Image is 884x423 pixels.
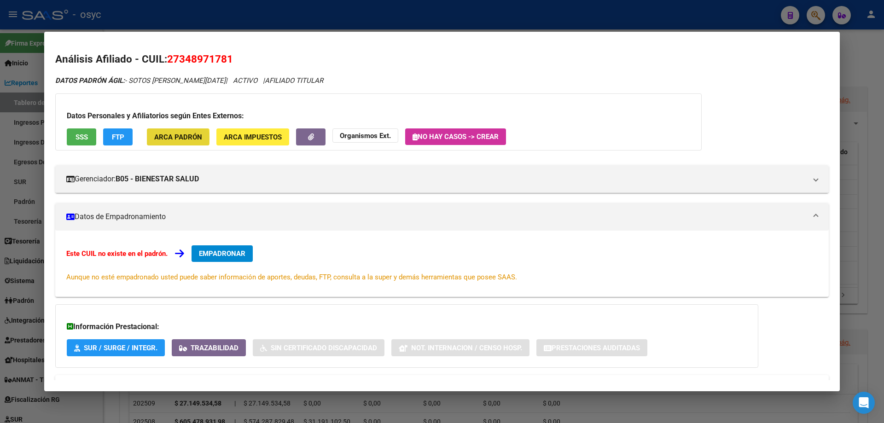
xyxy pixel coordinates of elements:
[191,344,238,352] span: Trazabilidad
[66,174,807,185] mat-panel-title: Gerenciador:
[216,128,289,145] button: ARCA Impuestos
[192,245,253,262] button: EMPADRONAR
[147,128,209,145] button: ARCA Padrón
[66,273,517,281] span: Aunque no esté empadronado usted puede saber información de aportes, deudas, FTP, consulta a la s...
[265,76,323,85] span: AFILIADO TITULAR
[271,344,377,352] span: Sin Certificado Discapacidad
[853,392,875,414] div: Open Intercom Messenger
[55,375,829,397] mat-expansion-panel-header: Aportes y Contribuciones del Afiliado: 27348971781
[199,249,245,258] span: EMPADRONAR
[55,203,829,231] mat-expansion-panel-header: Datos de Empadronamiento
[55,165,829,193] mat-expansion-panel-header: Gerenciador:B05 - BIENESTAR SALUD
[112,133,124,141] span: FTP
[66,249,168,258] strong: Este CUIL no existe en el padrón.
[55,76,323,85] i: | ACTIVO |
[172,339,246,356] button: Trazabilidad
[55,76,226,85] span: - SOTOS [PERSON_NAME][DATE]
[552,344,640,352] span: Prestaciones Auditadas
[66,211,807,222] mat-panel-title: Datos de Empadronamiento
[116,174,199,185] strong: B05 - BIENESTAR SALUD
[224,133,282,141] span: ARCA Impuestos
[55,52,829,67] h2: Análisis Afiliado - CUIL:
[536,339,647,356] button: Prestaciones Auditadas
[67,321,747,332] h3: Información Prestacional:
[55,231,829,297] div: Datos de Empadronamiento
[154,133,202,141] span: ARCA Padrón
[67,339,165,356] button: SUR / SURGE / INTEGR.
[332,128,398,143] button: Organismos Ext.
[103,128,133,145] button: FTP
[84,344,157,352] span: SUR / SURGE / INTEGR.
[55,76,125,85] strong: DATOS PADRÓN ÁGIL:
[340,132,391,140] strong: Organismos Ext.
[76,133,88,141] span: SSS
[391,339,529,356] button: Not. Internacion / Censo Hosp.
[67,110,690,122] h3: Datos Personales y Afiliatorios según Entes Externos:
[413,133,499,141] span: No hay casos -> Crear
[405,128,506,145] button: No hay casos -> Crear
[67,128,96,145] button: SSS
[167,53,233,65] span: 27348971781
[253,339,384,356] button: Sin Certificado Discapacidad
[411,344,522,352] span: Not. Internacion / Censo Hosp.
